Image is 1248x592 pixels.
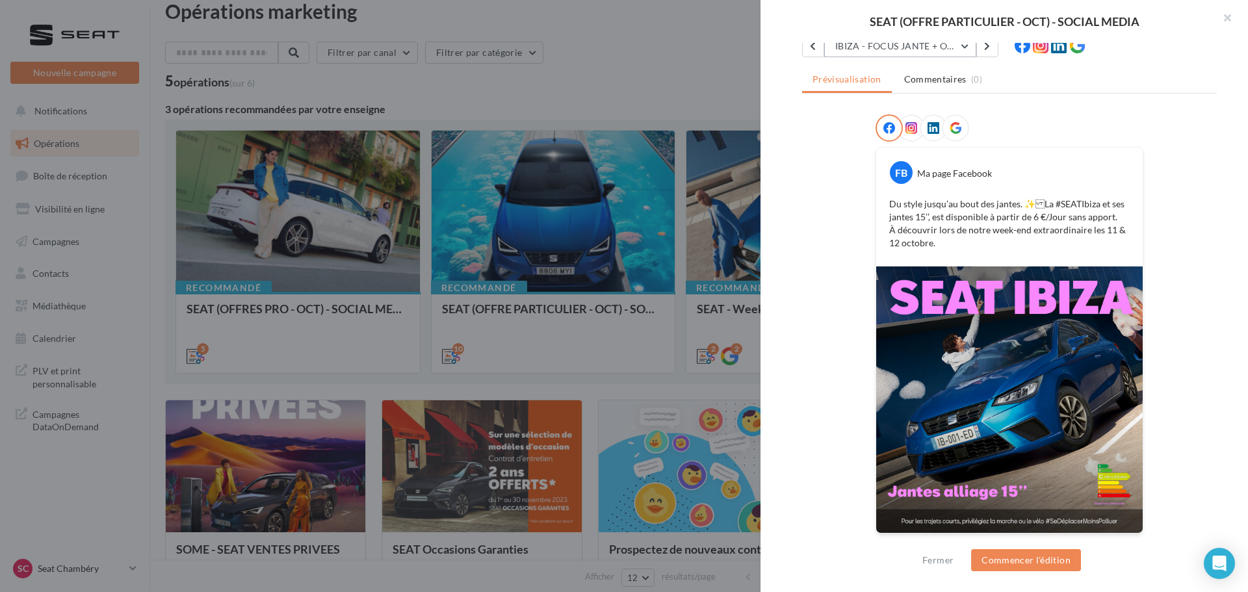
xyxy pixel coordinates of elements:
button: Fermer [917,552,959,568]
div: FB [890,161,913,184]
div: SEAT (OFFRE PARTICULIER - OCT) - SOCIAL MEDIA [781,16,1227,27]
div: La prévisualisation est non-contractuelle [876,534,1143,550]
div: Open Intercom Messenger [1204,548,1235,579]
button: Commencer l'édition [971,549,1081,571]
div: Ma page Facebook [917,167,992,180]
span: (0) [971,74,982,84]
button: IBIZA - FOCUS JANTE + OFFRE [824,35,976,57]
span: Commentaires [904,73,967,86]
p: Du style jusqu’au bout des jantes. ✨ La #SEATIbiza et ses jantes 15’’, est disponible à partir de... [889,198,1130,250]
